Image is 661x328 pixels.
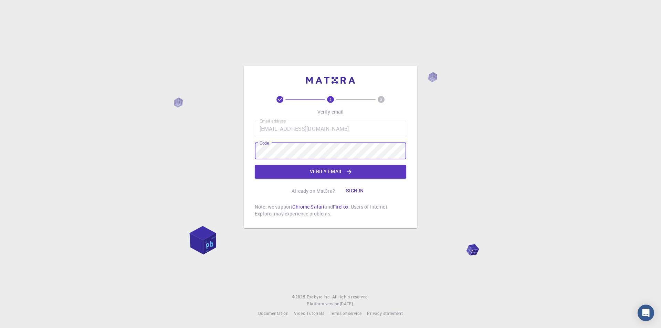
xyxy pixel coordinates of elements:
a: Exabyte Inc. [307,294,331,300]
a: [DATE]. [340,300,354,307]
a: Terms of service [330,310,361,317]
label: Email address [260,118,286,124]
p: Verify email [317,108,344,115]
button: Sign in [340,184,369,198]
label: Code [260,140,269,146]
a: Video Tutorials [294,310,324,317]
span: Video Tutorials [294,310,324,316]
span: © 2025 [292,294,306,300]
a: Firefox [333,203,348,210]
p: Note: we support , and . Users of Internet Explorer may experience problems. [255,203,406,217]
a: Chrome [292,203,309,210]
span: All rights reserved. [332,294,369,300]
p: Already on Mat3ra? [292,188,335,194]
span: Terms of service [330,310,361,316]
div: Open Intercom Messenger [638,305,654,321]
span: [DATE] . [340,301,354,306]
text: 2 [329,97,332,102]
a: Privacy statement [367,310,403,317]
a: Safari [311,203,324,210]
button: Verify email [255,165,406,179]
a: Documentation [258,310,288,317]
span: Platform version [307,300,339,307]
text: 3 [380,97,382,102]
span: Exabyte Inc. [307,294,331,299]
span: Privacy statement [367,310,403,316]
span: Documentation [258,310,288,316]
